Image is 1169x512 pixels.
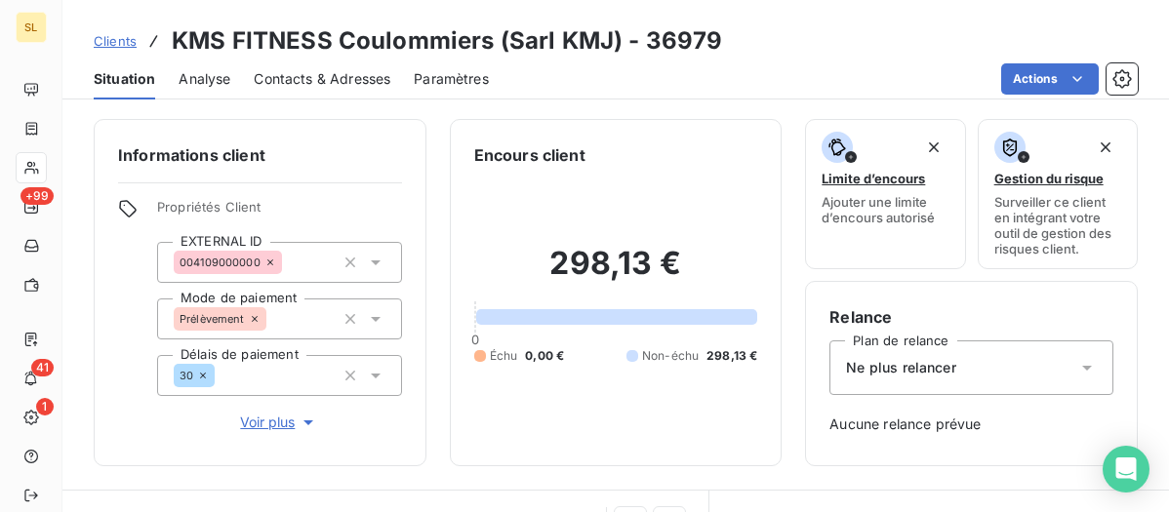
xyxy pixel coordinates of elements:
[474,143,585,167] h6: Encours client
[471,332,479,347] span: 0
[846,358,955,377] span: Ne plus relancer
[254,69,390,89] span: Contacts & Adresses
[20,187,54,205] span: +99
[829,305,1113,329] h6: Relance
[414,69,489,89] span: Paramètres
[829,414,1113,434] span: Aucune relance prévue
[994,194,1121,256] span: Surveiller ce client en intégrant votre outil de gestion des risques client.
[157,412,402,433] button: Voir plus
[805,119,965,269] button: Limite d’encoursAjouter une limite d’encours autorisé
[994,171,1104,186] span: Gestion du risque
[94,33,137,49] span: Clients
[94,31,137,51] a: Clients
[822,171,925,186] span: Limite d’encours
[16,191,46,222] a: +99
[525,347,564,365] span: 0,00 €
[94,69,155,89] span: Situation
[118,143,402,167] h6: Informations client
[16,402,46,433] a: 1
[31,359,54,376] span: 41
[179,69,230,89] span: Analyse
[36,398,54,415] span: 1
[180,313,245,325] span: Prélèvement
[215,367,230,384] input: Ajouter une valeur
[240,413,318,432] span: Voir plus
[978,119,1138,269] button: Gestion du risqueSurveiller ce client en intégrant votre outil de gestion des risques client.
[16,12,47,43] div: SL
[157,199,402,226] span: Propriétés Client
[490,347,518,365] span: Échu
[1103,446,1149,492] div: Open Intercom Messenger
[642,347,699,365] span: Non-échu
[180,370,193,381] span: 30
[474,244,758,302] h2: 298,13 €
[822,194,948,225] span: Ajouter une limite d’encours autorisé
[1001,63,1099,95] button: Actions
[282,254,298,271] input: Ajouter une valeur
[172,23,722,59] h3: KMS FITNESS Coulommiers (Sarl KMJ) - 36979
[266,310,282,328] input: Ajouter une valeur
[180,256,261,268] span: 004109000000
[706,347,757,365] span: 298,13 €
